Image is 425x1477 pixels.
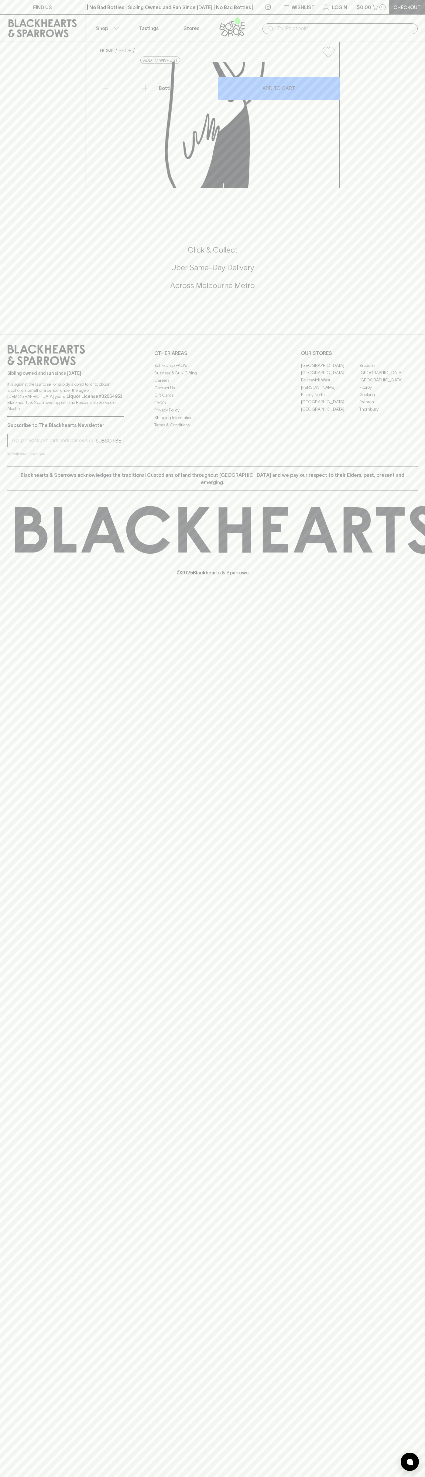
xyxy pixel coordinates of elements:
[93,434,124,447] button: SUBSCRIBE
[393,4,421,11] p: Checkout
[154,407,271,414] a: Privacy Policy
[67,394,122,399] strong: Liquor License #32064953
[301,384,359,391] a: [PERSON_NAME]
[301,362,359,369] a: [GEOGRAPHIC_DATA]
[12,471,413,486] p: Blackhearts & Sparrows acknowledges the traditional Custodians of land throughout [GEOGRAPHIC_DAT...
[128,15,170,42] a: Tastings
[183,25,199,32] p: Stores
[407,1459,413,1465] img: bubble-icon
[359,362,418,369] a: Braddon
[154,362,271,369] a: Bottle Drop FAQ's
[301,398,359,405] a: [GEOGRAPHIC_DATA]
[7,263,418,273] h5: Uber Same-Day Delivery
[159,84,173,92] p: Bottle
[154,369,271,377] a: Business & Bulk Gifting
[357,4,371,11] p: $0.00
[154,414,271,421] a: Shipping Information
[7,221,418,322] div: Call to action block
[154,349,271,357] p: OTHER AREAS
[218,77,340,100] button: ADD TO CART
[154,384,271,391] a: Contact Us
[301,405,359,413] a: [GEOGRAPHIC_DATA]
[301,369,359,376] a: [GEOGRAPHIC_DATA]
[96,437,121,444] p: SUBSCRIBE
[33,4,52,11] p: FIND US
[359,391,418,398] a: Geelong
[154,399,271,406] a: FAQ's
[7,381,124,411] p: It is against the law to sell or supply alcohol to, or to obtain alcohol on behalf of a person un...
[359,369,418,376] a: [GEOGRAPHIC_DATA]
[170,15,213,42] a: Stores
[96,25,108,32] p: Shop
[154,422,271,429] a: Terms & Conditions
[359,405,418,413] a: Thornbury
[95,62,339,188] img: Moo Brew Tassie Lager 375ml
[140,57,180,64] button: Add to wishlist
[154,377,271,384] a: Careers
[277,24,413,33] input: Try "Pinot noir"
[262,84,295,92] p: ADD TO CART
[359,398,418,405] a: Prahran
[359,376,418,384] a: [GEOGRAPHIC_DATA]
[301,376,359,384] a: Brunswick West
[359,384,418,391] a: Fitzroy
[381,5,384,9] p: 0
[301,349,418,357] p: OUR STORES
[7,245,418,255] h5: Click & Collect
[85,15,128,42] button: Shop
[7,281,418,291] h5: Across Melbourne Metro
[320,44,337,60] button: Add to wishlist
[332,4,347,11] p: Login
[292,4,315,11] p: Wishlist
[7,422,124,429] p: Subscribe to The Blackhearts Newsletter
[301,391,359,398] a: Fitzroy North
[100,48,114,53] a: HOME
[154,392,271,399] a: Gift Cards
[7,370,124,376] p: Sibling owned and run since [DATE]
[118,48,132,53] a: SHOP
[7,451,124,457] p: We will never spam you
[139,25,159,32] p: Tastings
[156,82,218,94] div: Bottle
[12,436,93,446] input: e.g. jane@blackheartsandsparrows.com.au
